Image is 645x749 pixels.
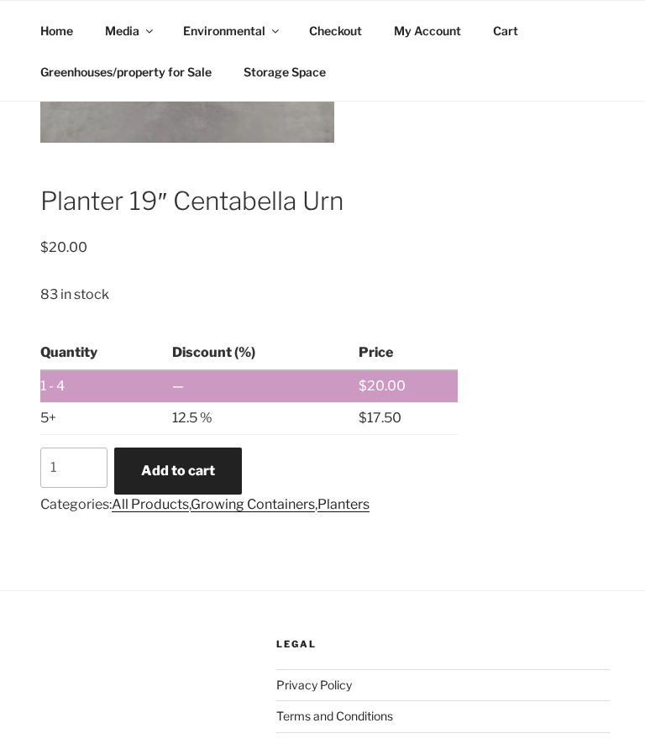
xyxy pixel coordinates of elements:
[172,378,184,394] span: —
[379,10,475,51] a: My Account
[276,678,352,692] a: Privacy Policy
[359,378,406,394] bdi: 20.00
[294,10,376,51] a: Checkout
[40,183,458,218] h1: Planter 19″ Centabella Urn
[25,10,87,51] a: Home
[359,344,393,360] span: Price
[90,10,165,51] a: Media
[40,410,56,426] span: 5+
[191,496,315,512] a: Growing Containers
[172,344,255,360] span: Discount (%)
[40,239,87,255] span: 20.00
[359,410,367,426] span: $
[40,448,107,488] input: Product quantity
[317,496,370,512] a: Planters
[359,378,367,394] span: $
[40,239,49,255] span: $
[359,410,401,426] bdi: 17.50
[478,10,532,51] a: Cart
[25,10,605,92] nav: Top Menu
[114,448,242,495] button: Add to cart
[276,669,610,733] nav: Legal
[276,638,610,651] h2: Legal
[112,496,189,512] a: All Products
[172,410,212,426] span: 12.5 %
[40,344,97,360] span: Quantity
[40,378,65,394] span: 1 - 4
[40,496,370,512] span: Categories: , ,
[40,285,458,305] p: 83 in stock
[228,51,340,92] a: Storage Space
[25,51,226,92] a: Greenhouses/property for Sale
[168,10,291,51] a: Environmental
[276,709,393,723] a: Terms and Conditions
